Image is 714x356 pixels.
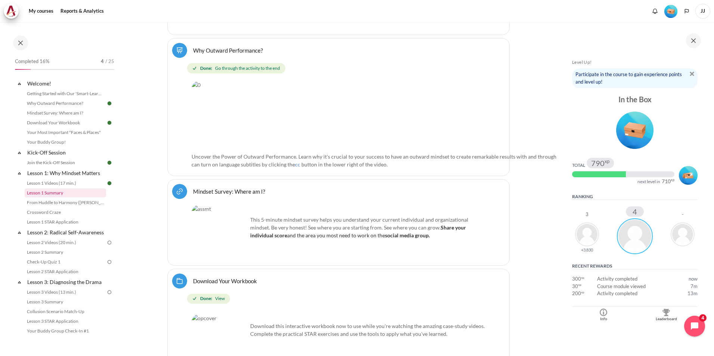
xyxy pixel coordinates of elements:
td: Wednesday, 1 October 2025, 10:35 PM [676,290,698,297]
p: Download this interactive workbook now to use while you're watching the amazing case-study videos... [192,314,485,338]
a: Your Most Important "Faces & Places" [25,128,106,137]
a: Welcome! [26,78,106,88]
div: Leaderboard [637,316,696,322]
span: xp [581,291,584,293]
a: Info [572,307,635,322]
span: 300 [572,275,581,283]
h5: Ranking [572,194,698,200]
div: Level #2 [679,165,698,185]
a: Architeck Architeck [4,4,22,19]
a: Why Outward Performance? [25,99,106,108]
td: Activity completed [597,275,676,283]
span: Collapse [16,149,23,156]
a: Your Buddy Group! [25,138,106,147]
img: To do [106,239,113,246]
span: Collapse [16,278,23,286]
span: Collapse [16,80,23,87]
a: From Huddle to Harmony ([PERSON_NAME]'s Story) [25,198,106,207]
a: Mindset Survey: Where am I? [25,109,106,118]
span: cc [295,161,300,168]
span: button in the lower right of the video. [301,161,388,168]
a: Dismiss notice [690,70,694,76]
strong: Done: [200,295,212,302]
img: 0 [192,81,626,149]
span: n the [373,232,430,238]
div: 16% [15,69,31,70]
span: 30 [572,283,578,290]
a: Mindset Survey: Where am I? [193,188,265,195]
img: To do [106,289,113,296]
img: Done [106,100,113,107]
img: Level #2 [679,166,698,185]
a: Check-Up Quiz 1 [25,257,106,266]
h5: Level Up! [572,59,698,65]
span: Completed 16% [15,58,49,65]
div: Total [572,162,585,168]
div: +3,830 [581,248,593,252]
a: Lesson 1 Summary [25,188,106,197]
a: Crossword Craze [25,208,106,217]
button: Languages [681,6,692,17]
div: In the Box [572,94,698,104]
a: Lesson 3 Summary [25,297,106,306]
a: Lesson 3 Videos (13 min.) [25,288,106,297]
span: Collapse [16,229,23,236]
a: Lesson 2 Videos (20 min.) [25,238,106,247]
td: Course module viewed [597,283,676,290]
img: To do [106,259,113,265]
a: Kick-Off Session [26,147,106,157]
span: JJ [695,4,710,19]
span: xp [671,179,674,181]
span: and the area you most need to work o [250,224,466,238]
span: xp [578,284,581,286]
div: 790 [591,159,609,167]
span: / 25 [105,58,114,65]
a: Lesson 3: Diagnosing the Drama [26,277,106,287]
span: xp [605,160,609,163]
a: User menu [695,4,710,19]
a: Lesson 2: Radical Self-Awareness [26,227,106,237]
a: Join the Kick-Off Session [25,158,106,167]
a: Lesson 1: Why Mindset Matters [26,168,106,178]
img: Done [106,180,113,187]
span: 200 [572,290,581,297]
img: Jia Yi Jeanne Ng [617,218,653,254]
a: Your Buddy Group Check-In #1 [25,327,106,335]
div: Completion requirements for Why Outward Performance? [187,62,493,75]
div: Level #1 [572,109,698,149]
span: Uncover the Power of Outward Performance. Learn why it's crucial to your success to have an outwa... [192,153,620,168]
a: My courses [26,4,56,19]
a: Lesson 1 STAR Application [25,218,106,227]
a: Level #1 [661,4,680,18]
img: Thavamalar A/P Subramaniyam [575,222,599,246]
strong: social media group. [385,232,430,238]
div: Show notification window with no new notifications [649,6,661,17]
p: This 5-minute mindset survey helps you understand your current individual and organizational mind... [192,216,485,239]
strong: Done: [200,65,212,72]
div: - [682,212,684,217]
div: next level in [637,179,660,185]
a: Leaderboard [635,307,698,322]
img: Done [106,119,113,126]
img: Level #1 [664,5,677,18]
a: Why Outward Performance? [193,47,263,54]
div: Participate in the course to gain experience points and level up! [572,68,698,88]
span: 790 [591,159,605,167]
a: Reports & Analytics [58,4,106,19]
img: Architeck [6,6,16,17]
div: 3 [586,212,589,217]
td: Wednesday, 1 October 2025, 10:40 PM [676,283,698,290]
strong: Share your individual score [250,224,466,238]
img: assmt [192,205,248,261]
a: Download Your Workbook [193,277,257,284]
div: Completion requirements for Download Your Workbook [187,292,493,306]
a: Getting Started with Our 'Smart-Learning' Platform [25,89,106,98]
div: Info [574,316,633,322]
td: Wednesday, 1 October 2025, 10:47 PM [676,275,698,283]
a: Lesson 3 STAR Application [25,317,106,326]
img: Dismiss notice [690,72,694,76]
span: Collapse [16,169,23,177]
span: View [215,295,225,302]
div: 4 [626,206,644,217]
a: Lesson 2 STAR Application [25,267,106,276]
